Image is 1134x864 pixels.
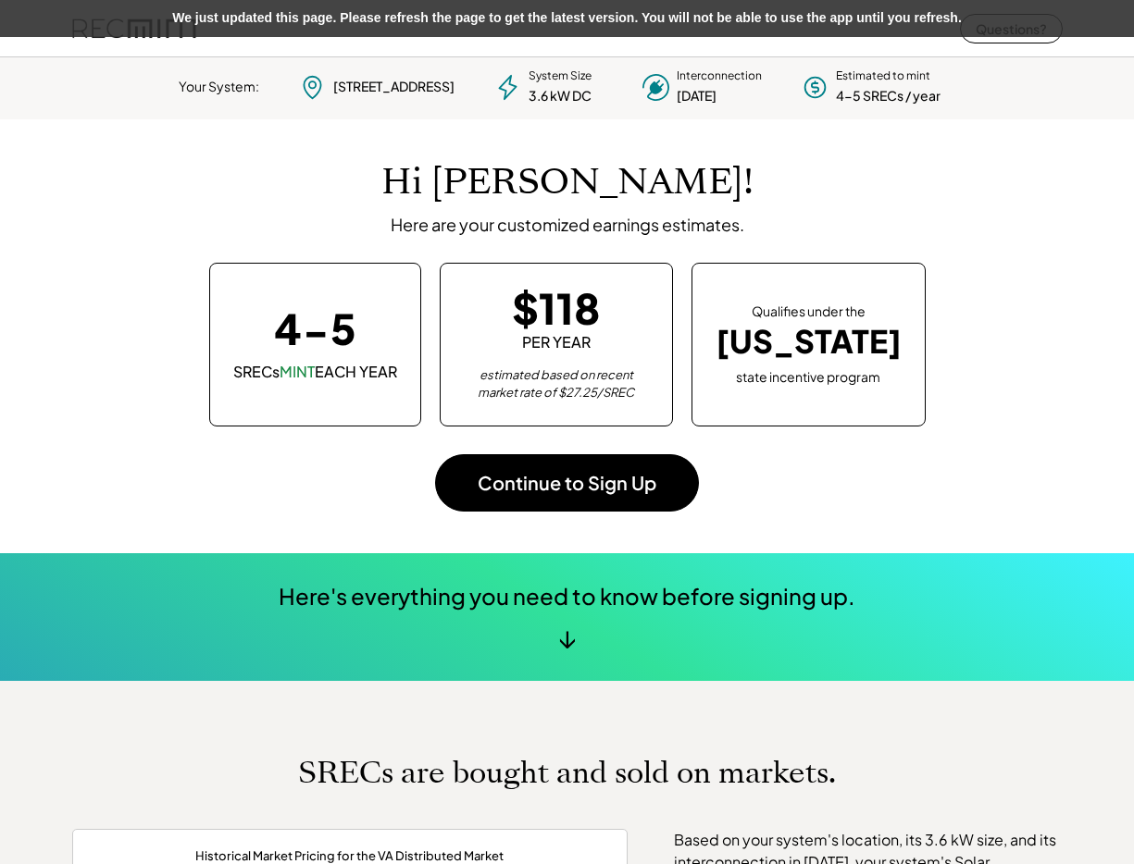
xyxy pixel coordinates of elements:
[529,87,592,105] div: 3.6 kW DC
[381,161,754,204] h1: Hi [PERSON_NAME]!
[391,214,744,235] div: Here are your customized earnings estimates.
[716,323,902,361] div: [US_STATE]
[529,68,592,84] div: System Size
[677,68,762,84] div: Interconnection
[280,362,315,381] font: MINT
[233,362,397,382] div: SRECs EACH YEAR
[522,332,591,352] div: PER YEAR
[752,302,866,321] div: Qualifies under the
[464,366,649,402] div: estimated based on recent market rate of $27.25/SREC
[179,78,259,96] div: Your System:
[677,87,717,105] div: [DATE]
[195,848,504,864] div: Historical Market Pricing for the VA Distributed Market
[274,307,356,349] div: 4-5
[836,68,930,84] div: Estimated to mint
[279,581,855,612] div: Here's everything you need to know before signing up.
[333,78,455,96] div: [STREET_ADDRESS]
[736,365,880,387] div: state incentive program
[512,287,600,328] div: $118
[298,755,836,791] h1: SRECs are bought and sold on markets.
[435,454,699,512] button: Continue to Sign Up
[836,87,941,105] div: 4-5 SRECs / year
[558,623,576,651] div: ↓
